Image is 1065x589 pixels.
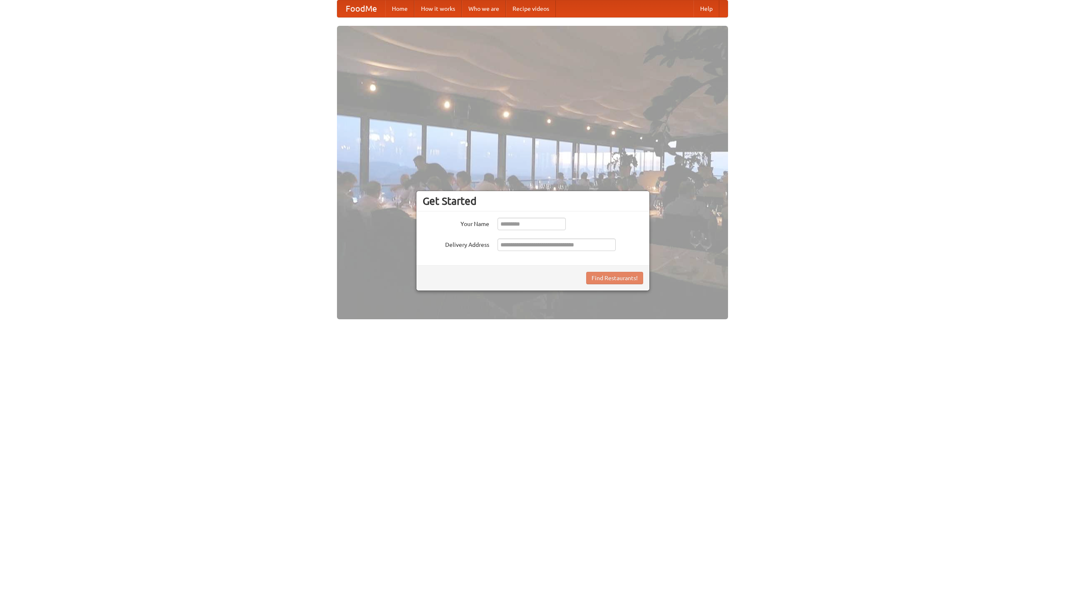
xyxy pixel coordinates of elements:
label: Your Name [423,218,489,228]
a: Who we are [462,0,506,17]
h3: Get Started [423,195,643,207]
a: Recipe videos [506,0,556,17]
a: Home [385,0,414,17]
a: FoodMe [337,0,385,17]
a: Help [693,0,719,17]
a: How it works [414,0,462,17]
button: Find Restaurants! [586,272,643,284]
label: Delivery Address [423,239,489,249]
